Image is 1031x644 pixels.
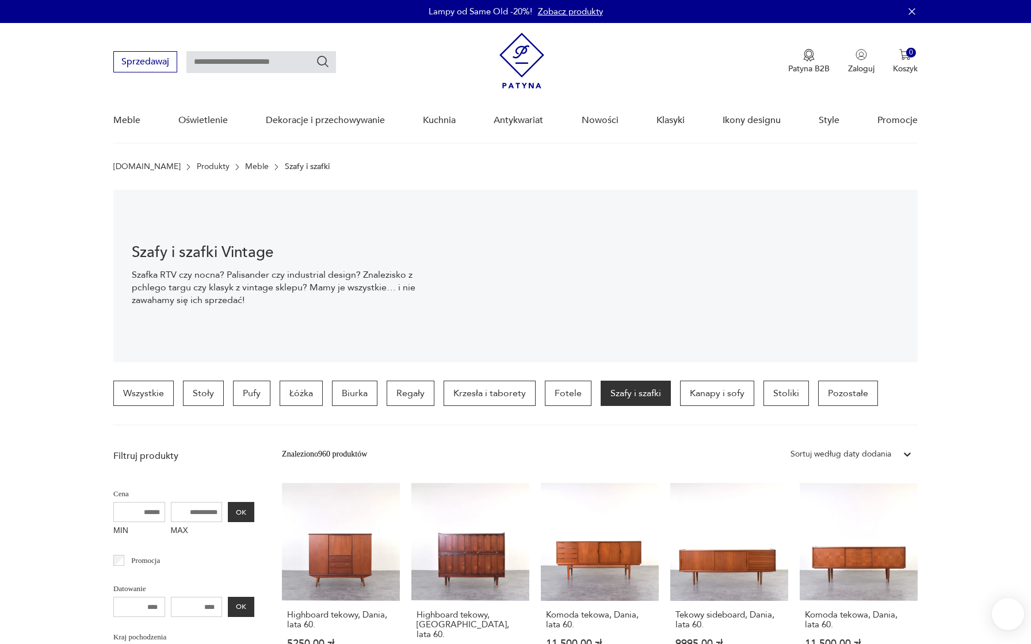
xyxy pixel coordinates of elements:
[423,98,456,143] a: Kuchnia
[680,381,754,406] a: Kanapy i sofy
[791,448,891,461] div: Sortuj według daty dodania
[113,522,165,540] label: MIN
[332,381,377,406] a: Biurka
[282,448,367,461] div: Znaleziono 960 produktów
[788,63,830,74] p: Patyna B2B
[228,597,254,617] button: OK
[856,49,867,60] img: Ikonka użytkownika
[316,55,330,68] button: Szukaj
[788,49,830,74] a: Ikona medaluPatyna B2B
[805,610,912,630] h3: Komoda tekowa, Dania, lata 60.
[183,381,224,406] a: Stoły
[819,98,839,143] a: Style
[582,98,618,143] a: Nowości
[893,63,918,74] p: Koszyk
[899,49,911,60] img: Ikona koszyka
[113,51,177,72] button: Sprzedawaj
[113,162,181,171] a: [DOMAIN_NAME]
[113,582,254,595] p: Datowanie
[848,63,875,74] p: Zaloguj
[113,488,254,500] p: Cena
[763,381,809,406] a: Stoliki
[266,98,385,143] a: Dekoracje i przechowywanie
[171,522,223,540] label: MAX
[285,162,330,171] p: Szafy i szafki
[132,246,417,259] h1: Szafy i szafki Vintage
[178,98,228,143] a: Oświetlenie
[848,49,875,74] button: Zaloguj
[601,381,671,406] a: Szafy i szafki
[113,381,174,406] a: Wszystkie
[546,610,654,630] h3: Komoda tekowa, Dania, lata 60.
[113,98,140,143] a: Meble
[228,502,254,522] button: OK
[877,98,918,143] a: Promocje
[494,98,543,143] a: Antykwariat
[113,59,177,67] a: Sprzedawaj
[499,33,544,89] img: Patyna - sklep z meblami i dekoracjami vintage
[788,49,830,74] button: Patyna B2B
[287,610,395,630] h3: Highboard tekowy, Dania, lata 60.
[675,610,783,630] h3: Tekowy sideboard, Dania, lata 60.
[444,381,536,406] a: Krzesła i taborety
[131,554,160,567] p: Promocja
[245,162,269,171] a: Meble
[280,381,323,406] a: Łóżka
[113,631,254,643] p: Kraj pochodzenia
[545,381,591,406] a: Fotele
[906,48,916,57] div: 0
[417,610,524,639] h3: Highboard tekowy, [GEOGRAPHIC_DATA], lata 60.
[803,49,815,62] img: Ikona medalu
[656,98,685,143] a: Klasyki
[893,49,918,74] button: 0Koszyk
[992,598,1024,630] iframe: Smartsupp widget button
[429,6,532,17] p: Lampy od Same Old -20%!
[197,162,230,171] a: Produkty
[387,381,434,406] a: Regały
[113,450,254,462] p: Filtruj produkty
[233,381,270,406] a: Pufy
[538,6,603,17] a: Zobacz produkty
[132,269,417,306] p: Szafka RTV czy nocna? Palisander czy industrial design? Znalezisko z pchlego targu czy klasyk z v...
[818,381,878,406] a: Pozostałe
[723,98,781,143] a: Ikony designu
